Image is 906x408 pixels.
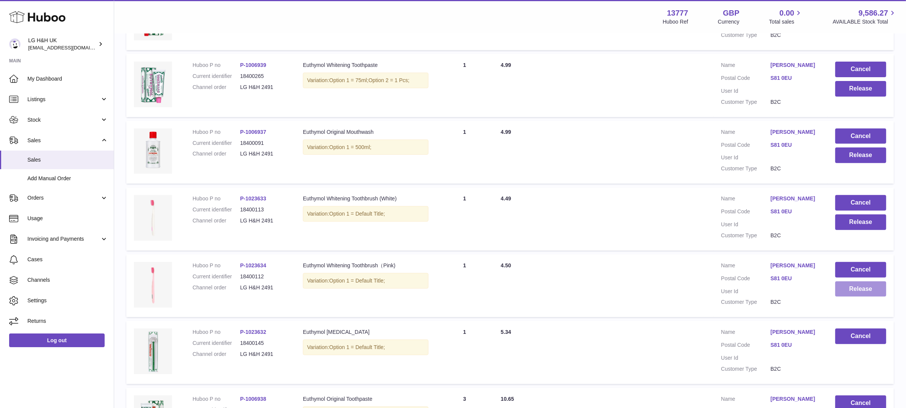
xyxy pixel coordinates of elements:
[436,254,493,318] td: 1
[721,395,771,405] dt: Name
[718,18,740,25] div: Currency
[193,129,240,136] dt: Huboo P no
[721,341,771,351] dt: Postal Code
[721,195,771,204] dt: Name
[771,195,820,202] a: [PERSON_NAME]
[771,329,820,336] a: [PERSON_NAME]
[771,75,820,82] a: S81 0EU
[240,73,288,80] dd: 18400265
[771,208,820,215] a: S81 0EU
[663,18,688,25] div: Huboo Ref
[240,129,266,135] a: P-1006937
[835,62,886,77] button: Cancel
[667,8,688,18] strong: 13777
[28,37,97,51] div: LG H&H UK
[27,297,108,304] span: Settings
[27,175,108,182] span: Add Manual Order
[436,321,493,384] td: 1
[771,262,820,269] a: [PERSON_NAME]
[27,235,100,243] span: Invoicing and Payments
[240,62,266,68] a: P-1006939
[833,18,897,25] span: AVAILABLE Stock Total
[721,262,771,271] dt: Name
[193,206,240,213] dt: Current identifier
[193,140,240,147] dt: Current identifier
[303,195,428,202] div: Euthymol Whitening Toothbrush (White)
[835,195,886,211] button: Cancel
[27,137,100,144] span: Sales
[193,262,240,269] dt: Huboo P no
[721,32,771,39] dt: Customer Type
[721,98,771,106] dt: Customer Type
[501,195,511,202] span: 4.49
[771,232,820,239] dd: B2C
[27,156,108,164] span: Sales
[240,262,266,268] a: P-1023634
[835,281,886,297] button: Release
[771,341,820,349] a: S81 0EU
[240,340,288,347] dd: 18400145
[27,194,100,202] span: Orders
[303,73,428,88] div: Variation:
[134,62,172,107] img: whitening-toothpaste.webp
[771,32,820,39] dd: B2C
[27,116,100,124] span: Stock
[193,395,240,403] dt: Huboo P no
[368,77,409,83] span: Option 2 = 1 Pcs;
[240,217,288,224] dd: LG H&H 2491
[771,62,820,69] a: [PERSON_NAME]
[193,351,240,358] dt: Channel order
[240,195,266,202] a: P-1023633
[501,129,511,135] span: 4.99
[240,329,266,335] a: P-1023632
[240,284,288,291] dd: LG H&H 2491
[329,344,385,350] span: Option 1 = Default Title;
[835,129,886,144] button: Cancel
[721,165,771,172] dt: Customer Type
[329,211,385,217] span: Option 1 = Default Title;
[721,298,771,306] dt: Customer Type
[27,215,108,222] span: Usage
[134,129,172,174] img: Euthymol-Original-Mouthwash-500ml.webp
[193,84,240,91] dt: Channel order
[240,140,288,147] dd: 18400091
[721,208,771,217] dt: Postal Code
[193,150,240,157] dt: Channel order
[771,129,820,136] a: [PERSON_NAME]
[134,329,172,374] img: Euthymol_Tongue_Cleaner-Image-4.webp
[240,150,288,157] dd: LG H&H 2491
[771,275,820,282] a: S81 0EU
[27,256,108,263] span: Cases
[771,395,820,403] a: [PERSON_NAME]
[436,54,493,117] td: 1
[303,206,428,222] div: Variation:
[303,62,428,69] div: Euthymol Whitening Toothpaste
[721,221,771,228] dt: User Id
[329,144,371,150] span: Option 1 = 500ml;
[721,365,771,373] dt: Customer Type
[721,129,771,138] dt: Name
[721,329,771,338] dt: Name
[721,154,771,161] dt: User Id
[436,121,493,184] td: 1
[240,84,288,91] dd: LG H&H 2491
[501,262,511,268] span: 4.50
[193,329,240,336] dt: Huboo P no
[27,75,108,83] span: My Dashboard
[769,18,803,25] span: Total sales
[329,77,368,83] span: Option 1 = 75ml;
[835,329,886,344] button: Cancel
[240,396,266,402] a: P-1006938
[193,217,240,224] dt: Channel order
[721,354,771,362] dt: User Id
[771,298,820,306] dd: B2C
[329,278,385,284] span: Option 1 = Default Title;
[193,284,240,291] dt: Channel order
[27,276,108,284] span: Channels
[240,273,288,280] dd: 18400112
[240,351,288,358] dd: LG H&H 2491
[501,62,511,68] span: 4.99
[858,8,888,18] span: 9,586.27
[771,365,820,373] dd: B2C
[9,38,21,50] img: veechen@lghnh.co.uk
